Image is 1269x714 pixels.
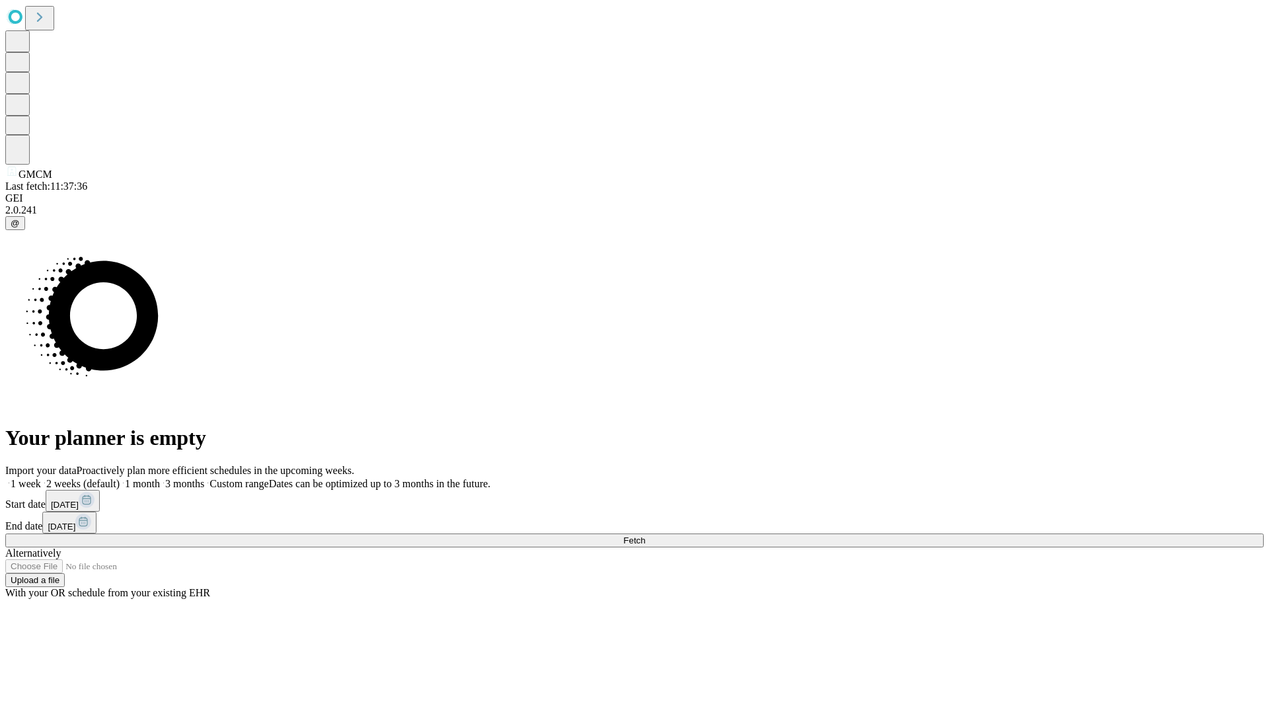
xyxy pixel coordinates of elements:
[46,490,100,512] button: [DATE]
[5,216,25,230] button: @
[5,426,1264,450] h1: Your planner is empty
[11,218,20,228] span: @
[5,534,1264,547] button: Fetch
[5,180,87,192] span: Last fetch: 11:37:36
[51,500,79,510] span: [DATE]
[269,478,490,489] span: Dates can be optimized up to 3 months in the future.
[5,490,1264,512] div: Start date
[5,192,1264,204] div: GEI
[5,204,1264,216] div: 2.0.241
[77,465,354,476] span: Proactively plan more efficient schedules in the upcoming weeks.
[5,465,77,476] span: Import your data
[210,478,268,489] span: Custom range
[5,573,65,587] button: Upload a file
[42,512,96,534] button: [DATE]
[11,478,41,489] span: 1 week
[48,522,75,532] span: [DATE]
[19,169,52,180] span: GMCM
[5,547,61,559] span: Alternatively
[5,512,1264,534] div: End date
[46,478,120,489] span: 2 weeks (default)
[5,587,210,598] span: With your OR schedule from your existing EHR
[165,478,204,489] span: 3 months
[623,535,645,545] span: Fetch
[125,478,160,489] span: 1 month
